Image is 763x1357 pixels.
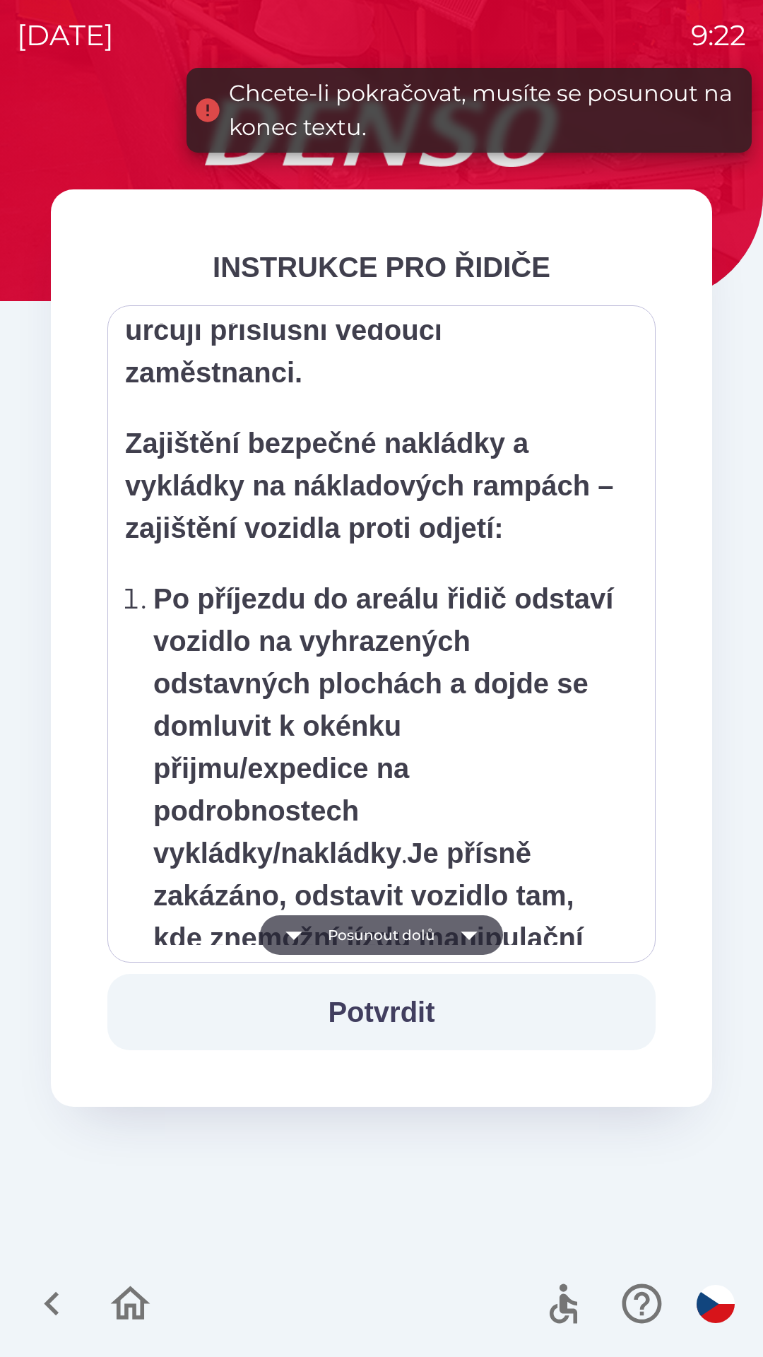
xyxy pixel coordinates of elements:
[153,577,618,1129] p: . Řidič je povinen při nájezdu na rampu / odjezdu z rampy dbát instrukcí od zaměstnanců skladu.
[17,14,114,57] p: [DATE]
[260,915,503,955] button: Posunout dolů
[153,583,613,869] strong: Po příjezdu do areálu řidič odstaví vozidlo na vyhrazených odstavných plochách a dojde se domluvi...
[51,99,712,167] img: Logo
[125,272,579,388] strong: Pořadí aut při nakládce i vykládce určují příslušní vedoucí zaměstnanci.
[107,974,656,1050] button: Potvrdit
[691,14,746,57] p: 9:22
[229,76,738,144] div: Chcete-li pokračovat, musíte se posunout na konec textu.
[125,428,613,544] strong: Zajištění bezpečné nakládky a vykládky na nákladových rampách – zajištění vozidla proti odjetí:
[107,246,656,288] div: INSTRUKCE PRO ŘIDIČE
[697,1285,735,1323] img: cs flag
